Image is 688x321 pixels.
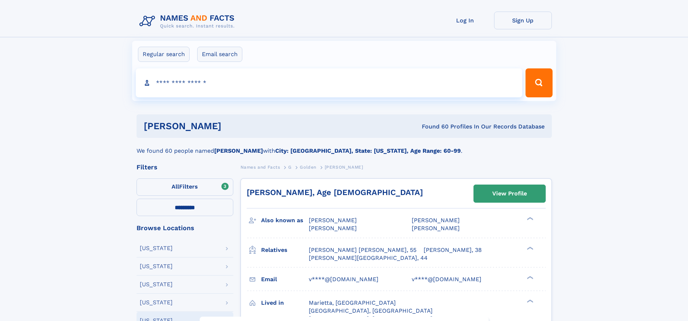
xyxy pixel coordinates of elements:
[525,275,534,280] div: ❯
[288,165,292,170] span: G
[137,12,241,31] img: Logo Names and Facts
[494,12,552,29] a: Sign Up
[525,216,534,221] div: ❯
[525,68,552,97] button: Search Button
[309,299,396,306] span: Marietta, [GEOGRAPHIC_DATA]
[309,246,416,254] a: [PERSON_NAME] [PERSON_NAME], 55
[300,165,316,170] span: Golden
[525,299,534,303] div: ❯
[275,147,461,154] b: City: [GEOGRAPHIC_DATA], State: [US_STATE], Age Range: 60-99
[424,246,482,254] a: [PERSON_NAME], 38
[300,162,316,172] a: Golden
[261,244,309,256] h3: Relatives
[197,47,242,62] label: Email search
[241,162,280,172] a: Names and Facts
[261,214,309,227] h3: Also known as
[492,185,527,202] div: View Profile
[436,12,494,29] a: Log In
[172,183,179,190] span: All
[309,254,428,262] a: [PERSON_NAME][GEOGRAPHIC_DATA], 44
[309,225,357,232] span: [PERSON_NAME]
[214,147,263,154] b: [PERSON_NAME]
[140,263,173,269] div: [US_STATE]
[309,307,433,314] span: [GEOGRAPHIC_DATA], [GEOGRAPHIC_DATA]
[137,164,233,170] div: Filters
[325,165,363,170] span: [PERSON_NAME]
[474,185,545,202] a: View Profile
[140,282,173,287] div: [US_STATE]
[261,273,309,286] h3: Email
[136,68,523,97] input: search input
[137,225,233,231] div: Browse Locations
[412,217,460,224] span: [PERSON_NAME]
[140,300,173,305] div: [US_STATE]
[288,162,292,172] a: G
[137,138,552,155] div: We found 60 people named with .
[247,188,423,197] a: [PERSON_NAME], Age [DEMOGRAPHIC_DATA]
[140,245,173,251] div: [US_STATE]
[261,297,309,309] h3: Lived in
[144,122,322,131] h1: [PERSON_NAME]
[412,225,460,232] span: [PERSON_NAME]
[321,123,545,131] div: Found 60 Profiles In Our Records Database
[138,47,190,62] label: Regular search
[137,178,233,196] label: Filters
[525,246,534,250] div: ❯
[309,217,357,224] span: [PERSON_NAME]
